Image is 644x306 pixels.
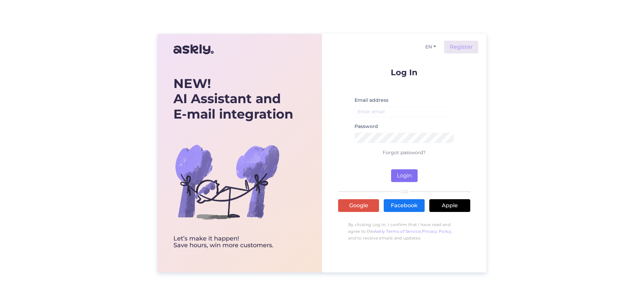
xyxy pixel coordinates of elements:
[338,68,470,77] p: Log In
[173,41,214,57] img: Askly
[423,42,439,52] button: EN
[173,76,293,122] div: AI Assistant and E-mail integration
[391,169,418,182] button: Login
[374,229,421,234] a: Askly Terms of Service
[173,76,211,91] b: NEW!
[399,189,409,194] span: OR
[355,106,454,117] input: Enter email
[355,123,378,130] label: Password
[383,149,426,156] a: Forgot password?
[384,199,425,212] a: Facebook
[338,199,379,212] a: Google
[173,128,281,235] img: bg-askly
[173,235,293,249] div: Let’s make it happen! Save hours, win more customers.
[429,199,470,212] a: Apple
[422,229,452,234] a: Privacy Policy
[355,97,388,104] label: Email address
[444,41,478,53] a: Register
[338,218,470,245] p: By clicking Log In, I confirm that I have read and agree to the , , and to receive emails and upd...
